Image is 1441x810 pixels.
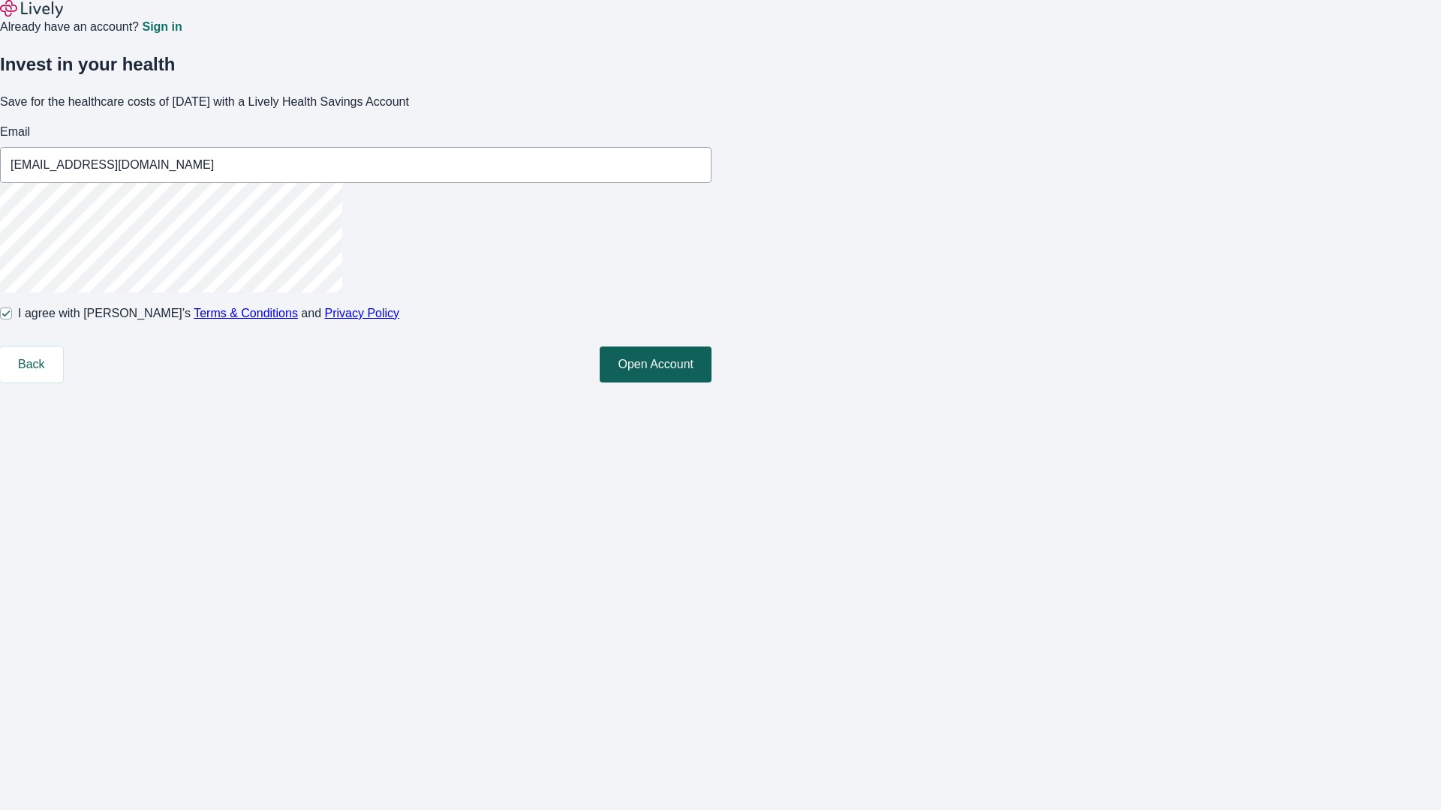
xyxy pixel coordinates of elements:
[325,307,400,319] a: Privacy Policy
[194,307,298,319] a: Terms & Conditions
[600,346,711,382] button: Open Account
[18,304,399,322] span: I agree with [PERSON_NAME]’s and
[142,21,182,33] a: Sign in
